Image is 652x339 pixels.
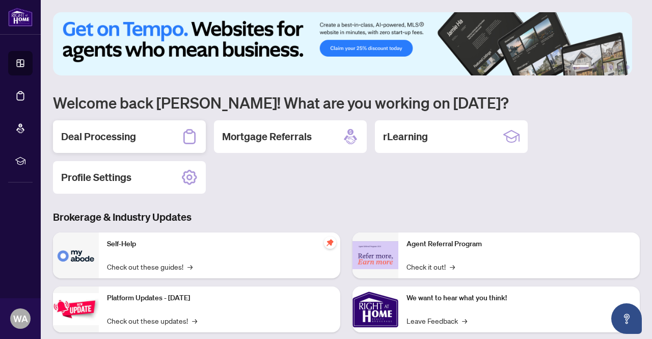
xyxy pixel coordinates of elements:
h2: Profile Settings [61,170,131,185]
img: Agent Referral Program [352,241,398,269]
a: Check it out!→ [406,261,455,272]
a: Check out these updates!→ [107,315,197,326]
span: pushpin [324,237,336,249]
button: 4 [609,65,613,69]
p: Self-Help [107,239,332,250]
button: 3 [601,65,605,69]
a: Check out these guides!→ [107,261,193,272]
button: 5 [617,65,621,69]
h2: Mortgage Referrals [222,129,312,144]
p: Platform Updates - [DATE] [107,293,332,304]
img: Slide 0 [53,12,632,75]
button: 1 [573,65,589,69]
img: Self-Help [53,232,99,278]
h2: rLearning [383,129,428,144]
button: Open asap [611,303,642,334]
p: Agent Referral Program [406,239,632,250]
button: 6 [626,65,630,69]
span: WA [13,311,28,326]
img: logo [8,8,33,27]
span: → [187,261,193,272]
button: 2 [593,65,597,69]
p: We want to hear what you think! [406,293,632,304]
h2: Deal Processing [61,129,136,144]
a: Leave Feedback→ [406,315,467,326]
span: → [462,315,467,326]
img: We want to hear what you think! [352,286,398,332]
img: Platform Updates - July 21, 2025 [53,293,99,325]
h3: Brokerage & Industry Updates [53,210,640,224]
span: → [192,315,197,326]
span: → [450,261,455,272]
h1: Welcome back [PERSON_NAME]! What are you working on [DATE]? [53,93,640,112]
